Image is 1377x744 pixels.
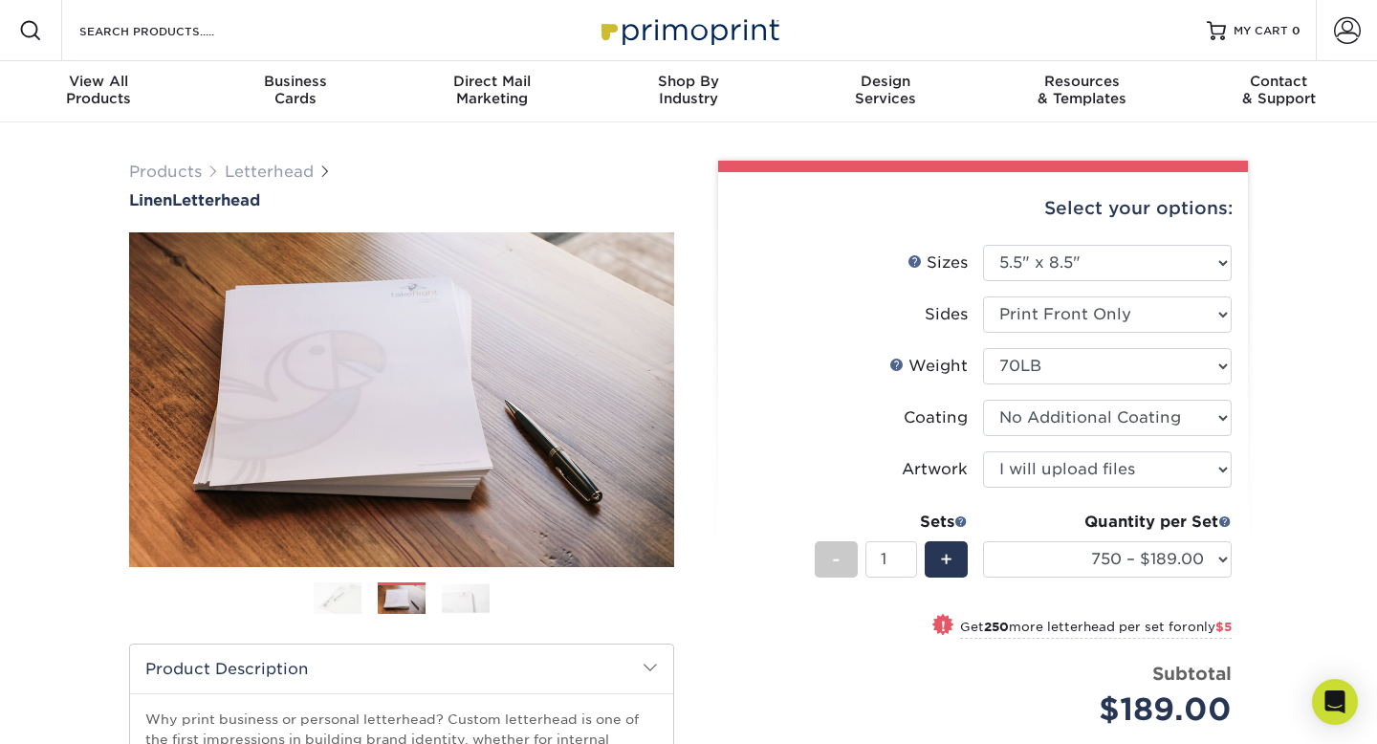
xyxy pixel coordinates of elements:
[1180,73,1377,107] div: & Support
[787,73,984,90] span: Design
[590,73,787,107] div: Industry
[77,19,264,42] input: SEARCH PRODUCTS.....
[787,61,984,122] a: DesignServices
[393,61,590,122] a: Direct MailMarketing
[907,252,968,274] div: Sizes
[129,191,674,209] a: LinenLetterhead
[197,73,394,107] div: Cards
[940,545,952,574] span: +
[787,73,984,107] div: Services
[997,687,1232,733] div: $189.00
[314,581,361,615] img: Letterhead 01
[129,232,674,567] img: Linen 02
[5,686,163,737] iframe: Google Customer Reviews
[130,645,673,693] h2: Product Description
[832,545,841,574] span: -
[393,73,590,90] span: Direct Mail
[197,61,394,122] a: BusinessCards
[902,458,968,481] div: Artwork
[393,73,590,107] div: Marketing
[984,73,1181,90] span: Resources
[129,191,674,209] h1: Letterhead
[889,355,968,378] div: Weight
[197,73,394,90] span: Business
[1215,620,1232,634] span: $5
[1188,620,1232,634] span: only
[984,73,1181,107] div: & Templates
[378,585,426,615] img: Letterhead 02
[941,616,946,636] span: !
[442,583,490,613] img: Letterhead 03
[733,172,1233,245] div: Select your options:
[225,163,314,181] a: Letterhead
[1180,61,1377,122] a: Contact& Support
[904,406,968,429] div: Coating
[960,620,1232,639] small: Get more letterhead per set for
[815,511,968,534] div: Sets
[1152,663,1232,684] strong: Subtotal
[129,163,202,181] a: Products
[593,10,784,51] img: Primoprint
[1234,23,1288,39] span: MY CART
[590,61,787,122] a: Shop ByIndustry
[983,511,1232,534] div: Quantity per Set
[1312,679,1358,725] div: Open Intercom Messenger
[590,73,787,90] span: Shop By
[129,191,172,209] span: Linen
[925,303,968,326] div: Sides
[1292,24,1300,37] span: 0
[984,620,1009,634] strong: 250
[1180,73,1377,90] span: Contact
[984,61,1181,122] a: Resources& Templates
